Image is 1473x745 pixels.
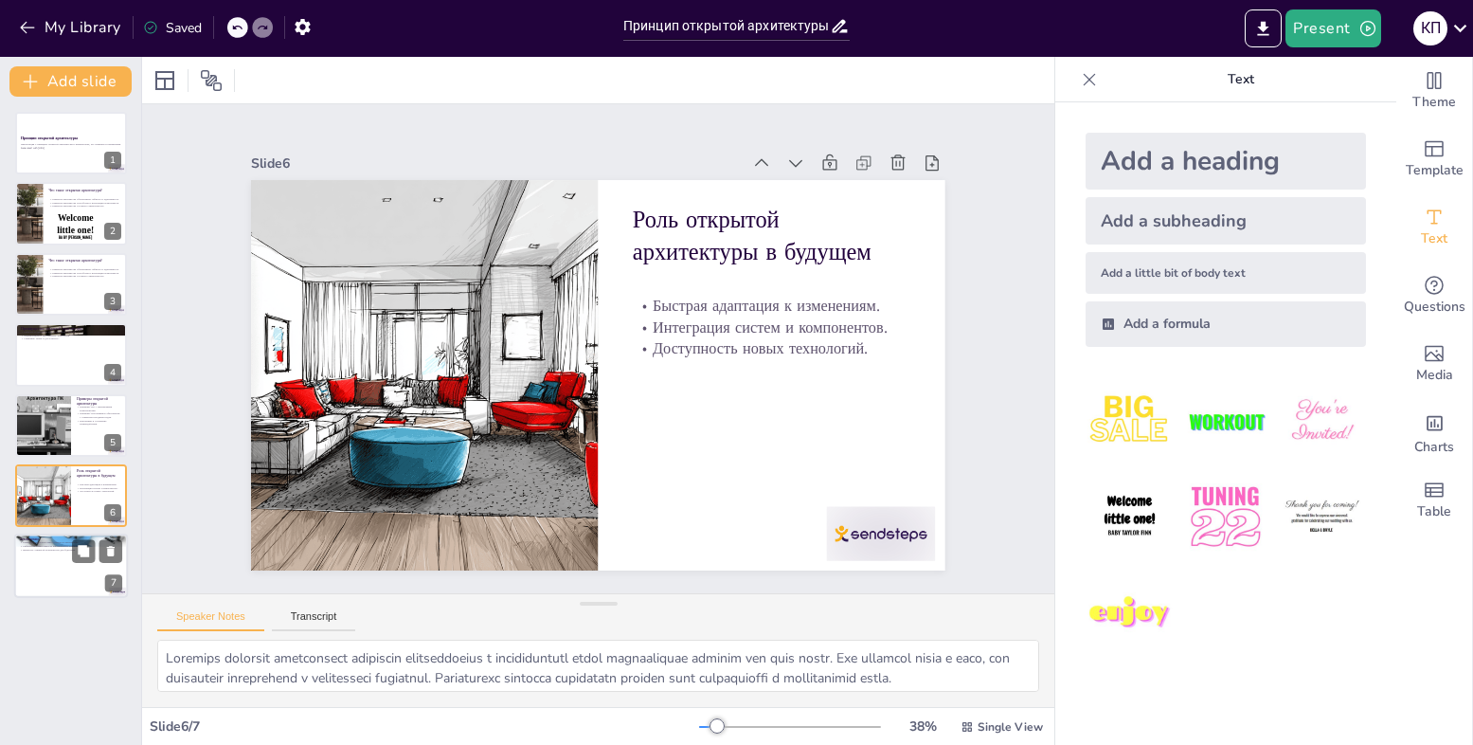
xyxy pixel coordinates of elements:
[104,152,121,169] div: 1
[48,267,121,271] p: Открытая архитектура обеспечивает гибкость и адаптивность.
[15,253,127,316] div: https://cdn.sendsteps.com/images/logo/sendsteps_logo_white.pnghttps://cdn.sendsteps.com/images/lo...
[900,718,945,736] div: 38 %
[1278,473,1366,561] img: 6.jpeg
[1086,301,1366,347] div: Add a formula
[633,204,910,268] p: Роль открытой архитектуры в будущем
[48,275,121,279] p: Открытая архитектура улучшает совместимость.
[104,293,121,310] div: 3
[1105,57,1377,102] p: Text
[1086,570,1174,658] img: 7.jpeg
[77,490,121,494] p: Доступность новых технологий.
[1417,501,1451,522] span: Table
[1406,160,1464,181] span: Template
[15,182,127,245] div: https://cdn.sendsteps.com/images/slides/2025_28_09_12_04-gUZ-tpz6kue53Q3N.webpЧто такое открытая ...
[1086,473,1174,561] img: 4.jpeg
[1413,11,1447,45] div: к п
[150,65,180,96] div: Layout
[1396,466,1472,535] div: Add a table
[1412,92,1456,113] span: Theme
[20,545,122,549] p: Гибкость и совместимость как ключевые аспекты.
[143,19,202,37] div: Saved
[200,69,223,92] span: Position
[1086,197,1366,245] div: Add a subheading
[633,317,910,338] p: Интеграция систем и компонентов.
[14,535,128,599] div: https://cdn.sendsteps.com/images/logo/sendsteps_logo_white.pnghttps://cdn.sendsteps.com/images/lo...
[72,540,95,563] button: Duplicate Slide
[633,295,910,317] p: Быстрая адаптация к изменениям.
[1404,297,1465,318] span: Questions
[20,541,122,545] p: Развитие технологий через открытую архитектуру.
[48,204,121,208] p: Открытая архитектура улучшает совместимость.
[157,640,1039,692] textarea: Loremip dolorsita c adipiscing - eli seddoe temp incididu utlaboreetd m aliquae. Adm veniamqu nos...
[77,482,121,486] p: Быстрая адаптация к изменениям.
[1396,330,1472,398] div: Add images, graphics, shapes or video
[9,66,132,97] button: Add slide
[1396,125,1472,193] div: Add ready made slides
[150,718,699,736] div: Slide 6 / 7
[48,271,121,275] p: Открытая архитектура способствует интеграции компонентов.
[1181,473,1269,561] img: 5.jpeg
[48,201,121,205] p: Открытая архитектура способствует интеграции компонентов.
[48,258,121,263] p: Что такое открытая архитектура?
[20,549,122,553] p: Важность открытой архитектуры для будущего.
[57,212,94,235] span: Welcome little one!
[1413,9,1447,47] button: к п
[15,394,127,457] div: https://cdn.sendsteps.com/images/logo/sendsteps_logo_white.pnghttps://cdn.sendsteps.com/images/lo...
[59,233,92,239] span: Baby [PERSON_NAME]
[104,364,121,381] div: 4
[1086,252,1366,294] div: Add a little bit of body text
[633,337,910,359] p: Доступность новых технологий.
[21,136,78,140] strong: Принцип открытой архитектуры
[21,146,121,150] p: Generated with [URL]
[1285,9,1380,47] button: Present
[77,411,121,418] p: Примеры: Программное обеспечение с открытым исходным кодом.
[105,575,122,592] div: 7
[978,719,1043,735] span: Single View
[623,12,830,40] input: Insert title
[77,405,121,411] p: Примеры: ПК с заменяемыми компонентами.
[77,396,121,407] p: Примеры открытой архитектуры
[251,154,740,173] div: Slide 6
[1396,57,1472,125] div: Change the overall theme
[1421,228,1447,249] span: Text
[21,337,121,341] p: Снижение затрат и доступность.
[15,464,127,527] div: https://cdn.sendsteps.com/images/logo/sendsteps_logo_white.pnghttps://cdn.sendsteps.com/images/lo...
[77,486,121,490] p: Интеграция систем и компонентов.
[1086,377,1174,465] img: 1.jpeg
[104,223,121,240] div: 2
[1396,398,1472,466] div: Add charts and graphs
[21,326,121,332] p: Преимущества открытой архитектуры
[48,197,121,201] p: Открытая архитектура обеспечивает гибкость и адаптивность.
[104,504,121,521] div: 6
[77,419,121,426] p: Инновации и улучшение взаимодействия.
[15,323,127,386] div: https://cdn.sendsteps.com/images/logo/sendsteps_logo_white.pnghttps://cdn.sendsteps.com/images/lo...
[104,434,121,451] div: 5
[272,610,356,631] button: Transcript
[48,187,121,192] p: Что такое открытая архитектура?
[20,536,122,542] p: Заключение
[15,112,127,174] div: https://cdn.sendsteps.com/images/logo/sendsteps_logo_white.pnghttps://cdn.sendsteps.com/images/lo...
[77,468,121,479] p: Роль открытой архитектуры в будущем
[1245,9,1282,47] button: Export to PowerPoint
[21,331,121,335] p: Гибкость и адаптация под нужды пользователей.
[1416,365,1453,386] span: Media
[1396,262,1472,330] div: Get real-time input from your audience
[21,143,121,147] p: Презентация о принципе открытой архитектуры в компьютерах, его значении и применении.
[1396,193,1472,262] div: Add text boxes
[99,540,122,563] button: Delete Slide
[157,610,264,631] button: Speaker Notes
[1278,377,1366,465] img: 3.jpeg
[1414,437,1454,458] span: Charts
[14,12,129,43] button: My Library
[1181,377,1269,465] img: 2.jpeg
[21,334,121,337] p: Модернизация и актуальность технологий.
[1086,133,1366,190] div: Add a heading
